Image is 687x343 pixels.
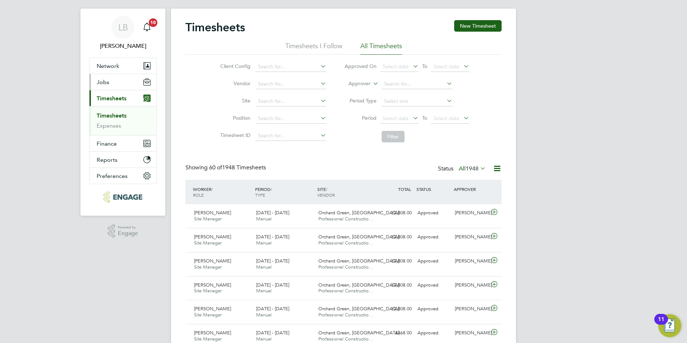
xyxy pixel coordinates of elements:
span: / [271,186,272,192]
div: Approved [415,231,452,243]
div: Status [438,164,487,174]
span: Professional Constructio… [318,288,373,294]
span: Jobs [97,79,109,86]
button: Finance [89,136,156,151]
span: Professional Constructio… [318,240,373,246]
a: Timesheets [97,112,126,119]
div: [PERSON_NAME] [452,255,489,267]
span: 1948 [466,165,479,172]
div: [PERSON_NAME] [452,279,489,291]
label: Period [344,115,377,121]
div: £2,808.00 [377,231,415,243]
span: Reports [97,156,117,163]
span: Engage [118,230,138,237]
div: Approved [415,255,452,267]
span: 1948 Timesheets [209,164,266,171]
label: Approver [338,80,370,87]
span: Timesheets [97,95,126,102]
span: TYPE [255,192,265,198]
span: Site Manager [194,288,222,294]
label: Timesheet ID [218,132,250,138]
span: / [326,186,327,192]
div: Approved [415,207,452,219]
span: Site Manager [194,216,222,222]
div: [PERSON_NAME] [452,207,489,219]
span: Finance [97,140,117,147]
a: LB[PERSON_NAME] [89,16,157,50]
div: Approved [415,279,452,291]
img: pcrnet-logo-retina.png [103,191,142,203]
div: Approved [415,303,452,315]
span: LB [118,23,128,32]
input: Search for... [255,114,326,124]
span: Select date [383,63,409,70]
span: Professional Constructio… [318,312,373,318]
span: [DATE] - [DATE] [256,234,289,240]
div: £468.00 [377,327,415,339]
span: Manual [256,288,272,294]
span: [PERSON_NAME] [194,282,231,288]
span: [PERSON_NAME] [194,234,231,240]
span: [PERSON_NAME] [194,210,231,216]
span: [PERSON_NAME] [194,330,231,336]
span: Select date [433,115,459,122]
div: Approved [415,327,452,339]
span: Site Manager [194,264,222,270]
div: £2,808.00 [377,303,415,315]
li: Timesheets I Follow [285,42,342,55]
span: [DATE] - [DATE] [256,258,289,264]
span: ROLE [193,192,204,198]
span: TOTAL [398,186,411,192]
span: Select date [383,115,409,122]
a: Expenses [97,122,121,129]
span: Orchard Green, [GEOGRAPHIC_DATA] [318,210,399,216]
span: Orchard Green, [GEOGRAPHIC_DATA] [318,258,399,264]
a: 10 [140,16,154,39]
h2: Timesheets [185,20,245,35]
button: Jobs [89,74,156,90]
div: [PERSON_NAME] [452,327,489,339]
label: Position [218,115,250,121]
label: Site [218,97,250,104]
label: All [459,165,486,172]
li: All Timesheets [360,42,402,55]
div: Showing [185,164,267,171]
span: Manual [256,240,272,246]
span: Site Manager [194,312,222,318]
a: Go to home page [89,191,157,203]
span: Powered by [118,224,138,230]
span: [DATE] - [DATE] [256,282,289,288]
span: [DATE] - [DATE] [256,306,289,312]
span: Professional Constructio… [318,336,373,342]
span: Orchard Green, [GEOGRAPHIC_DATA] [318,234,399,240]
input: Select one [382,96,452,106]
span: 60 of [209,164,222,171]
span: [PERSON_NAME] [194,258,231,264]
label: Period Type [344,97,377,104]
div: PERIOD [253,183,315,201]
input: Search for... [255,79,326,89]
span: Lauren Bowron [89,42,157,50]
span: Site Manager [194,336,222,342]
span: Orchard Green, [GEOGRAPHIC_DATA] [318,306,399,312]
span: VENDOR [317,192,335,198]
span: 10 [149,18,157,27]
a: Powered byEngage [108,224,138,238]
div: [PERSON_NAME] [452,303,489,315]
input: Search for... [255,131,326,141]
span: Manual [256,264,272,270]
div: £2,808.00 [377,207,415,219]
span: [DATE] - [DATE] [256,330,289,336]
span: Manual [256,336,272,342]
button: Reports [89,152,156,168]
span: [PERSON_NAME] [194,306,231,312]
div: 11 [658,319,664,329]
div: Timesheets [89,106,156,135]
span: Select date [433,63,459,70]
div: STATUS [415,183,452,196]
div: [PERSON_NAME] [452,231,489,243]
input: Search for... [382,79,452,89]
button: New Timesheet [454,20,502,32]
div: £2,808.00 [377,255,415,267]
span: Professional Constructio… [318,216,373,222]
